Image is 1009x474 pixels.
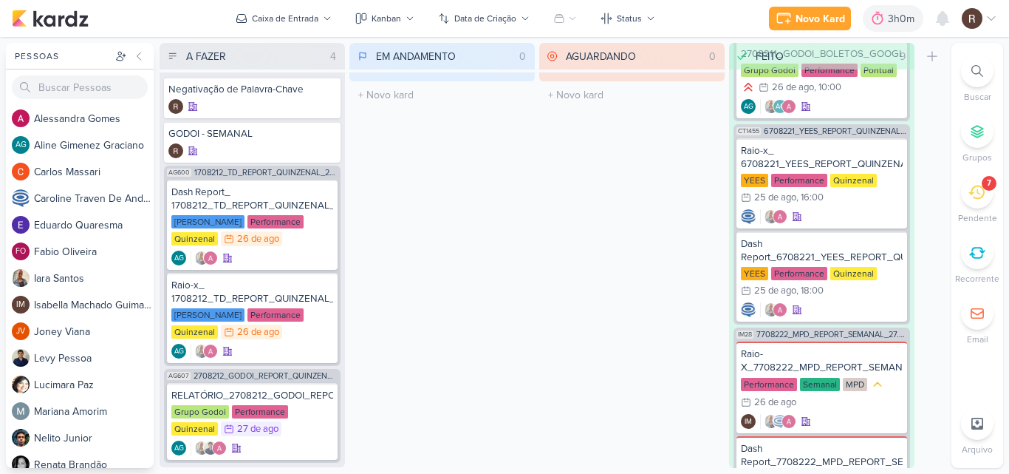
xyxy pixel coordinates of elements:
[760,99,796,114] div: Colaboradores: Iara Santos, Aline Gimenez Graciano, Alessandra Gomes
[741,442,903,469] div: Dash Report_7708222_MPD_REPORT_SEMANAL_27.08
[12,163,30,180] img: Carlos Massari
[888,11,919,27] div: 3h0m
[861,64,897,77] div: Pontual
[194,344,209,359] img: Iara Santos
[167,169,191,177] span: AG600
[741,348,903,374] div: Raio-X_7708222_MPD_REPORT_SEMANAL_27.08
[513,49,532,64] div: 0
[801,64,858,77] div: Performance
[764,209,779,224] img: Iara Santos
[12,109,30,127] img: Alessandra Gomes
[741,414,756,429] div: Isabella Machado Guimarães
[12,75,148,99] input: Buscar Pessoas
[958,211,997,225] p: Pendente
[773,302,787,317] img: Alessandra Gomes
[16,248,26,256] p: FO
[34,111,154,126] div: A l e s s a n d r a G o m e s
[203,251,218,265] img: Alessandra Gomes
[760,414,796,429] div: Colaboradores: Iara Santos, Caroline Traven De Andrade, Alessandra Gomes
[34,430,154,446] div: N e l i t o J u n i o r
[741,267,768,280] div: YEES
[542,84,722,106] input: + Novo kard
[773,209,787,224] img: Alessandra Gomes
[171,389,333,402] div: RELATÓRIO_2708212_GODOI_REPORT_QUINZENAL_28.08
[203,344,218,359] img: Alessandra Gomes
[781,99,796,114] img: Alessandra Gomes
[830,267,877,280] div: Quinzenal
[171,251,186,265] div: Aline Gimenez Graciano
[12,376,30,393] img: Lucimara Paz
[168,99,183,114] img: Rafael Dornelles
[34,244,154,260] div: F a b i o O l i v e i r a
[34,217,154,233] div: E d u a r d o Q u a r e s m a
[781,414,796,429] img: Alessandra Gomes
[741,209,756,224] div: Criador(a): Caroline Traven De Andrade
[34,191,154,206] div: C a r o l i n e T r a v e n D e A n d r a d e
[171,308,244,322] div: [PERSON_NAME]
[232,405,288,419] div: Performance
[174,348,184,356] p: AG
[191,441,227,456] div: Colaboradores: Iara Santos, Levy Pessoa, Alessandra Gomes
[764,302,779,317] img: Iara Santos
[12,50,112,63] div: Pessoas
[744,104,753,111] p: AG
[870,377,885,392] div: Prioridade Média
[951,55,1003,104] li: Ctrl + F
[324,49,342,64] div: 4
[843,378,867,391] div: MPD
[741,414,756,429] div: Criador(a): Isabella Machado Guimarães
[814,83,841,92] div: , 10:00
[34,138,154,153] div: A l i n e G i m e n e z G r a c i a n o
[764,414,779,429] img: Iara Santos
[741,99,756,114] div: Aline Gimenez Graciano
[741,302,756,317] div: Criador(a): Caroline Traven De Andrade
[16,141,27,149] p: AG
[194,251,209,265] img: Iara Santos
[171,422,218,436] div: Quinzenal
[34,377,154,393] div: L u c i m a r a P a z
[964,90,991,104] p: Buscar
[967,333,988,346] p: Email
[237,234,279,244] div: 26 de ago
[171,279,333,305] div: Raio-x_ 1708212_TD_REPORT_QUINZENAL_27.08
[194,372,338,380] span: 2708212_GODOI_REPORT_QUINZENAL_28.08
[754,398,796,407] div: 26 de ago
[168,99,183,114] div: Criador(a): Rafael Dornelles
[12,10,89,27] img: kardz.app
[203,441,218,456] img: Levy Pessoa
[171,344,186,359] div: Criador(a): Aline Gimenez Graciano
[168,143,183,158] div: Criador(a): Rafael Dornelles
[191,251,218,265] div: Colaboradores: Iara Santos, Alessandra Gomes
[171,441,186,456] div: Aline Gimenez Graciano
[171,215,244,228] div: [PERSON_NAME]
[736,331,753,339] span: IM28
[171,251,186,265] div: Criador(a): Aline Gimenez Graciano
[741,209,756,224] img: Caroline Traven De Andrade
[16,301,25,309] p: IM
[12,136,30,154] div: Aline Gimenez Graciano
[756,331,907,339] span: 7708222_MPD_REPORT_SEMANAL_27.08
[745,419,752,426] p: IM
[772,83,814,92] div: 26 de ago
[174,255,184,263] p: AG
[771,174,827,187] div: Performance
[167,372,191,380] span: AG607
[12,189,30,207] img: Caroline Traven De Andrade
[12,402,30,420] img: Mariana Amorim
[191,344,218,359] div: Colaboradores: Iara Santos, Alessandra Gomes
[736,127,761,135] span: CT1455
[16,328,25,336] p: JV
[796,286,824,296] div: , 18:00
[796,11,845,27] div: Novo Kard
[34,404,154,419] div: M a r i a n a A m o r i m
[741,237,903,264] div: Dash Report_6708221_YEES_REPORT_QUINZENAL_MARKETING_26.08
[773,99,787,114] div: Aline Gimenez Graciano
[771,267,827,280] div: Performance
[741,378,797,391] div: Performance
[171,405,229,419] div: Grupo Godoi
[34,351,154,366] div: L e v y P e s s o a
[12,322,30,340] div: Joney Viana
[247,215,304,228] div: Performance
[12,296,30,314] div: Isabella Machado Guimarães
[352,84,532,106] input: + Novo kard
